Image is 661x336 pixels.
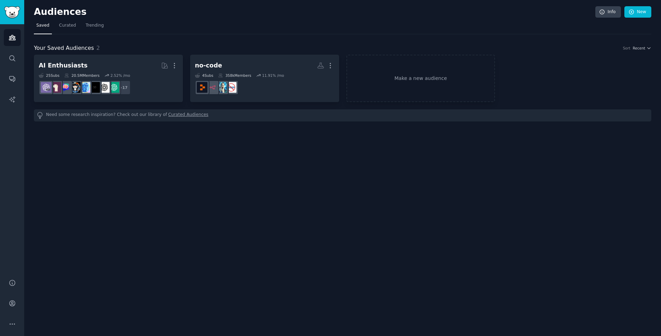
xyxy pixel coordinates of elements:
div: 358k Members [218,73,251,78]
img: ChatGPTPro [41,82,52,93]
button: Recent [633,46,651,51]
a: New [624,6,651,18]
h2: Audiences [34,7,595,18]
img: aiArt [70,82,81,93]
div: no-code [195,61,222,70]
span: Saved [36,22,49,29]
span: Recent [633,46,645,51]
img: OpenAI [99,82,110,93]
img: n8n [206,82,217,93]
div: 11.91 % /mo [262,73,284,78]
a: Trending [83,20,106,34]
img: ArtificialInteligence [89,82,100,93]
div: 2.52 % /mo [110,73,130,78]
div: + 17 [116,80,131,95]
span: 2 [96,45,100,51]
span: Your Saved Audiences [34,44,94,53]
img: artificial [80,82,90,93]
div: 25 Sub s [39,73,59,78]
img: ChatGPTPromptGenius [60,82,71,93]
a: Make a new audience [346,55,495,102]
div: 4 Sub s [195,73,213,78]
img: LocalLLaMA [50,82,61,93]
img: replit [197,82,207,93]
a: Curated Audiences [168,112,208,119]
span: Curated [59,22,76,29]
div: Sort [623,46,631,51]
a: no-code4Subs358kMembers11.91% /monocodeautomationn8nreplit [190,55,339,102]
img: GummySearch logo [4,6,20,18]
span: Trending [86,22,104,29]
a: Curated [57,20,78,34]
div: AI Enthusiasts [39,61,87,70]
div: Need some research inspiration? Check out our library of [34,109,651,121]
img: nocode [226,82,236,93]
a: Info [595,6,621,18]
img: automation [216,82,227,93]
div: 20.5M Members [64,73,100,78]
img: ChatGPT [109,82,119,93]
a: Saved [34,20,52,34]
a: AI Enthusiasts25Subs20.5MMembers2.52% /mo+17ChatGPTOpenAIArtificialInteligenceartificialaiArtChat... [34,55,183,102]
